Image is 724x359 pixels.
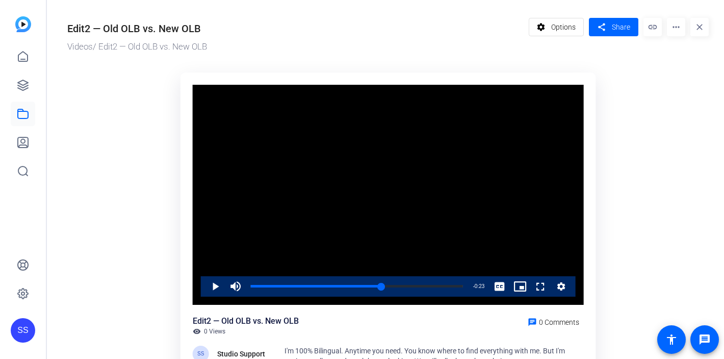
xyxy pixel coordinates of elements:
[589,18,638,36] button: Share
[193,315,299,327] div: Edit2 — Old OLB vs. New OLB
[204,327,225,336] span: 0 Views
[67,21,201,36] div: Edit2 — Old OLB vs. New OLB
[473,283,475,289] span: -
[667,18,685,36] mat-icon: more_horiz
[665,333,678,346] mat-icon: accessibility
[528,318,537,327] mat-icon: chat
[510,276,530,297] button: Picture-in-Picture
[67,40,524,54] div: / Edit2 — Old OLB vs. New OLB
[539,318,579,326] span: 0 Comments
[612,22,630,33] span: Share
[489,276,510,297] button: Captions
[524,315,583,327] a: 0 Comments
[193,85,584,305] div: Video Player
[11,318,35,343] div: SS
[699,333,711,346] mat-icon: message
[595,20,608,34] mat-icon: share
[535,17,548,37] mat-icon: settings
[251,285,463,288] div: Progress Bar
[225,276,246,297] button: Mute
[193,327,201,336] mat-icon: visibility
[529,18,584,36] button: Options
[67,41,93,52] a: Videos
[551,17,576,37] span: Options
[643,18,662,36] mat-icon: link
[15,16,31,32] img: blue-gradient.svg
[205,276,225,297] button: Play
[530,276,551,297] button: Fullscreen
[475,283,484,289] span: 0:23
[690,18,709,36] mat-icon: close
